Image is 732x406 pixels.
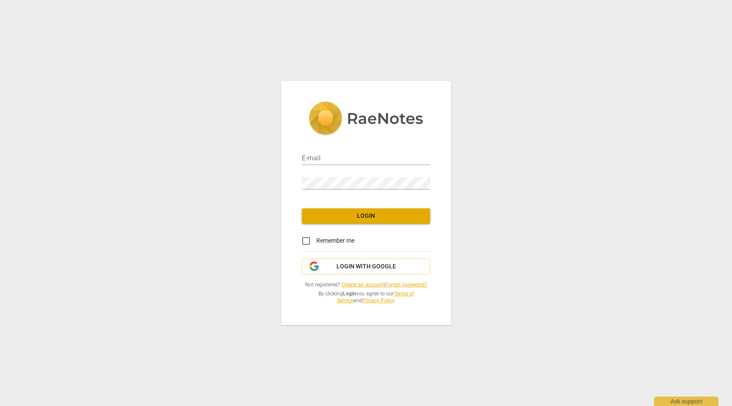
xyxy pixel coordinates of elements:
div: Ask support [654,397,718,406]
span: Not registered? | [302,281,430,289]
span: Login [309,212,423,220]
img: 5ac2273c67554f335776073100b6d88f.svg [309,102,423,137]
span: By clicking you agree to our and . [302,290,430,304]
a: Forgot password? [385,282,427,288]
a: Create an account [342,282,384,288]
span: Login with Google [336,262,396,271]
a: Terms of Service [337,291,414,304]
button: Login with Google [302,259,430,275]
b: Login [343,291,356,297]
a: Privacy Policy [362,298,394,304]
span: Remember me [316,236,354,245]
button: Login [302,208,430,224]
